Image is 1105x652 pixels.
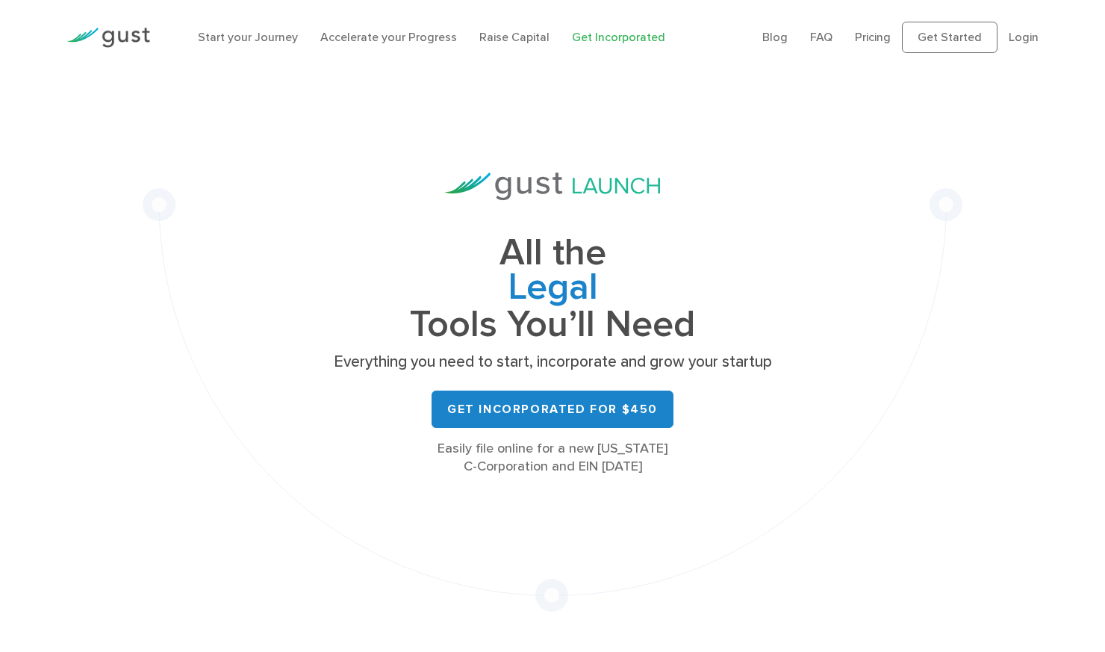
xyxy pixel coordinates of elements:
[479,30,550,44] a: Raise Capital
[432,391,673,428] a: Get Incorporated for $450
[329,352,776,373] p: Everything you need to start, incorporate and grow your startup
[445,173,660,200] img: Gust Launch Logo
[902,22,997,53] a: Get Started
[810,30,832,44] a: FAQ
[329,236,776,341] h1: All the Tools You’ll Need
[329,270,776,308] span: Legal
[198,30,298,44] a: Start your Journey
[320,30,457,44] a: Accelerate your Progress
[66,28,150,48] img: Gust Logo
[572,30,665,44] a: Get Incorporated
[329,440,776,476] div: Easily file online for a new [US_STATE] C-Corporation and EIN [DATE]
[1009,30,1039,44] a: Login
[762,30,788,44] a: Blog
[855,30,891,44] a: Pricing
